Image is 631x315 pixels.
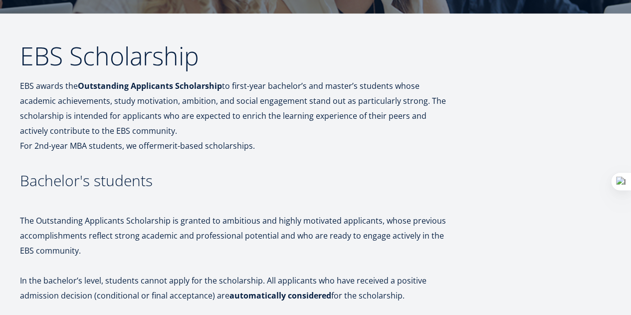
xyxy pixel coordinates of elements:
[78,80,222,91] strong: Outstanding Applicants Scholarship
[20,173,446,188] h3: Bachelor's students
[20,43,446,68] h2: EBS Scholarship
[229,290,331,301] strong: automatically considered
[20,213,446,258] p: The Outstanding Applicants Scholarship is granted to ambitious and highly motivated applicants, w...
[20,78,446,153] p: EBS awards the to first-year bachelor’s and master’s students whose academic achievements, study ...
[20,273,446,303] p: In the bachelor’s level, students cannot apply for the scholarship. All applicants who have recei...
[157,140,255,151] i: merit-based scholarships.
